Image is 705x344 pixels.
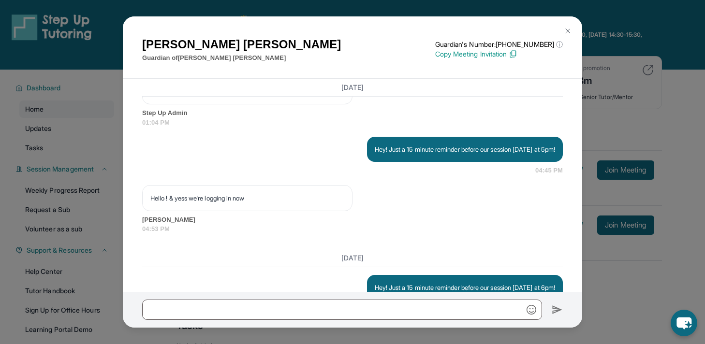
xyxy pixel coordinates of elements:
[509,50,517,58] img: Copy Icon
[142,253,563,263] h3: [DATE]
[142,118,563,128] span: 01:04 PM
[142,53,341,63] p: Guardian of [PERSON_NAME] [PERSON_NAME]
[564,27,572,35] img: Close Icon
[142,108,563,118] span: Step Up Admin
[150,193,344,203] p: Hello ! & yess we're logging in now
[435,40,563,49] p: Guardian's Number: [PHONE_NUMBER]
[142,224,563,234] span: 04:53 PM
[552,304,563,315] img: Send icon
[142,215,563,225] span: [PERSON_NAME]
[556,40,563,49] span: ⓘ
[435,49,563,59] p: Copy Meeting Invitation
[527,305,536,315] img: Emoji
[671,310,697,336] button: chat-button
[142,36,341,53] h1: [PERSON_NAME] [PERSON_NAME]
[375,144,555,154] p: Hey! Just a 15 minute reminder before our session [DATE] at 5pm!
[142,83,563,92] h3: [DATE]
[375,283,555,292] p: Hey! Just a 15 minute reminder before our session [DATE] at 6pm!
[535,166,563,175] span: 04:45 PM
